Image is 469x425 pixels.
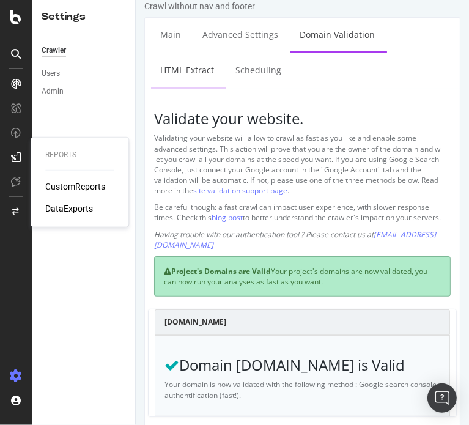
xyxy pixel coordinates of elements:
h3: Validate your website. [18,111,315,127]
h3: Domain [DOMAIN_NAME] is Valid [29,357,305,373]
a: site validation support page [57,185,152,196]
div: Users [42,67,60,80]
a: Crawler [42,44,127,57]
a: HTML Extract [15,53,87,87]
div: Crawler [42,44,66,57]
p: Validating your website will allow to crawl as fast as you like and enable some advanced settings... [18,133,315,196]
a: blog post [76,212,107,223]
a: Admin [42,85,127,98]
a: Main [15,18,54,51]
div: Your project's domains are now validated, you can now run your analyses as fast as you want. [18,256,315,297]
a: Advanced Settings [57,18,152,51]
a: Domain Validation [155,18,248,51]
div: Settings [42,10,125,24]
div: Admin [42,85,64,98]
h4: [DOMAIN_NAME] [29,316,305,328]
p: Your domain is now validated with the following method : Google search console authentification (... [29,379,305,400]
a: Scheduling [90,53,155,87]
div: Open Intercom Messenger [427,383,457,413]
a: CustomReports [45,180,105,193]
strong: Project's Domains are Valid [28,266,135,276]
em: Having trouble with our authentication tool ? Please contact us at [18,229,300,250]
a: [EMAIL_ADDRESS][DOMAIN_NAME] [18,229,300,250]
a: DataExports [45,202,93,215]
a: Users [42,67,127,80]
div: Reports [45,150,114,160]
p: Be careful though: a fast crawl can impact user experience, with slower response times. Check thi... [18,202,315,223]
